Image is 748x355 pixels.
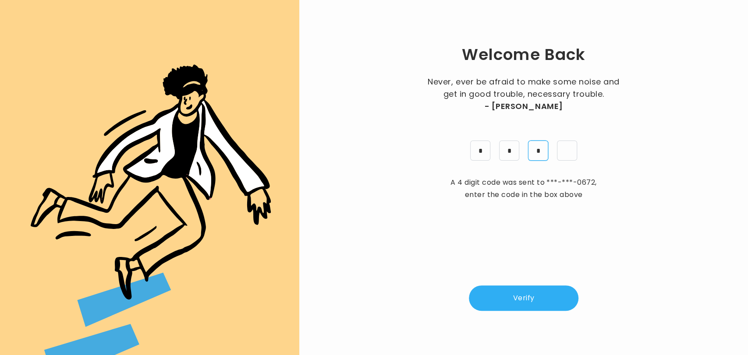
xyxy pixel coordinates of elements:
input: pin [528,141,548,161]
span: - [PERSON_NAME] [484,100,563,112]
button: Verify [469,285,578,311]
h1: Welcome Back [461,44,585,65]
input: pin [470,141,490,161]
p: Never, ever be afraid to make some noise and get in good trouble, necessary trouble. [425,76,622,112]
input: pin [557,141,577,161]
input: pin [499,141,519,161]
p: A 4 digit code was sent to , enter the code in the box above [447,176,600,201]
